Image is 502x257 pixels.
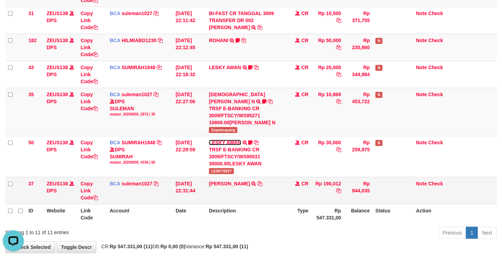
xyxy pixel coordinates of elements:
[154,181,159,186] a: Copy suleman1027 to clipboard
[344,34,373,61] td: Rp 230,860
[344,204,373,224] th: Balance
[81,140,98,159] a: Copy Link Code
[122,65,155,70] a: SUMIRAH1848
[477,227,497,239] a: Next
[5,241,55,253] a: Check Selected
[157,140,162,145] a: Copy SUMIRAH1848 to clipboard
[375,65,382,71] span: Has Note
[173,7,206,34] td: [DATE] 22:11:42
[56,241,96,253] a: Toggle Descr
[416,38,427,43] a: Note
[47,11,68,16] a: ZEUS138
[44,7,78,34] td: DPS
[254,65,259,70] a: Copy LESKY AWAN to clipboard
[154,92,159,97] a: Copy suleman1027 to clipboard
[287,204,311,224] th: Type
[311,61,344,88] td: Rp 20,000
[122,38,157,43] a: HILMIABD1230
[173,88,206,136] td: [DATE] 22:27:06
[301,181,308,186] span: CR
[110,98,170,117] div: DPS SULEMAN
[209,65,241,70] a: LESKY AWAN
[47,92,68,97] a: ZEUS138
[110,11,120,16] span: BCA
[81,92,98,111] a: Copy Link Code
[257,25,262,30] a: Copy BI-FAST CR TANGGAL 3009 TRANSFER DR 002 ASMANTONI to clipboard
[413,204,497,224] th: Action
[375,38,382,44] span: Has Note
[301,38,308,43] span: CR
[375,140,382,146] span: Has Note
[28,140,34,145] span: 50
[209,140,241,145] a: LESKY AWAN
[375,92,382,98] span: Has Note
[209,181,250,186] a: [PERSON_NAME]
[428,181,443,186] a: Check
[466,227,478,239] a: 1
[81,38,98,57] a: Copy Link Code
[5,226,204,236] div: Showing 1 to 11 of 11 entries
[122,181,152,186] a: suleman1027
[44,136,78,177] td: DPS
[257,181,262,186] a: Copy YAN ADITYA RAFLIAL to clipboard
[98,244,248,249] span: CR: DB: Variance:
[416,181,427,186] a: Note
[428,38,443,43] a: Check
[344,61,373,88] td: Rp 344,984
[209,146,284,167] div: TRSF E-BANKING CR 3009/FTSCY/WS95031 30000.00LESKY AWAN
[28,181,34,186] span: 37
[44,88,78,136] td: DPS
[47,181,68,186] a: ZEUS138
[311,88,344,136] td: Rp 10,869
[173,204,206,224] th: Date
[47,65,68,70] a: ZEUS138
[26,204,44,224] th: ID
[428,140,443,145] a: Check
[47,140,68,145] a: ZEUS138
[301,92,308,97] span: CR
[209,127,237,133] span: Gopeksayang
[110,92,120,97] span: BCA
[254,140,259,145] a: Copy LESKY AWAN to clipboard
[344,88,373,136] td: Rp 453,722
[416,11,427,16] a: Note
[28,65,34,70] span: 43
[173,136,206,177] td: [DATE] 22:29:59
[173,177,206,204] td: [DATE] 22:31:44
[44,177,78,204] td: DPS
[241,38,246,43] a: Copy ROHANI to clipboard
[157,65,162,70] a: Copy SUMIRAH1848 to clipboard
[416,65,427,70] a: Note
[301,140,308,145] span: CR
[209,11,274,30] a: BI-FAST CR TANGGAL 3009 TRANSFER DR 002 [PERSON_NAME]
[311,34,344,61] td: Rp 50,000
[428,65,443,70] a: Check
[311,204,344,224] th: Rp 547.331,00
[311,177,344,204] td: Rp 190,012
[336,188,341,193] a: Copy Rp 190,012 to clipboard
[301,65,308,70] span: CR
[344,136,373,177] td: Rp 259,975
[110,65,120,70] span: BCA
[336,45,341,50] a: Copy Rp 50,000 to clipboard
[311,7,344,34] td: Rp 10,500
[44,61,78,88] td: DPS
[336,72,341,77] a: Copy Rp 20,000 to clipboard
[344,177,373,204] td: Rp 944,035
[122,92,152,97] a: suleman1027
[47,38,68,43] a: ZEUS138
[158,38,163,43] a: Copy HILMIABD1230 to clipboard
[336,99,341,104] a: Copy Rp 10,869 to clipboard
[311,136,344,177] td: Rp 30,000
[122,11,152,16] a: suleman1027
[110,146,170,165] div: DPS SUMIRAH
[78,204,107,224] th: Link Code
[154,11,159,16] a: Copy suleman1027 to clipboard
[206,244,248,249] strong: Rp 547.331,00 (11)
[336,18,341,23] a: Copy Rp 10,500 to clipboard
[209,105,284,126] div: TRSF E-BANKING CR 3009/FTSCY/WS95271 10869.00[PERSON_NAME] N
[173,61,206,88] td: [DATE] 22:18:32
[110,38,120,43] span: BCA
[416,140,427,145] a: Note
[110,160,170,165] div: mutasi_20250930_4156 | 50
